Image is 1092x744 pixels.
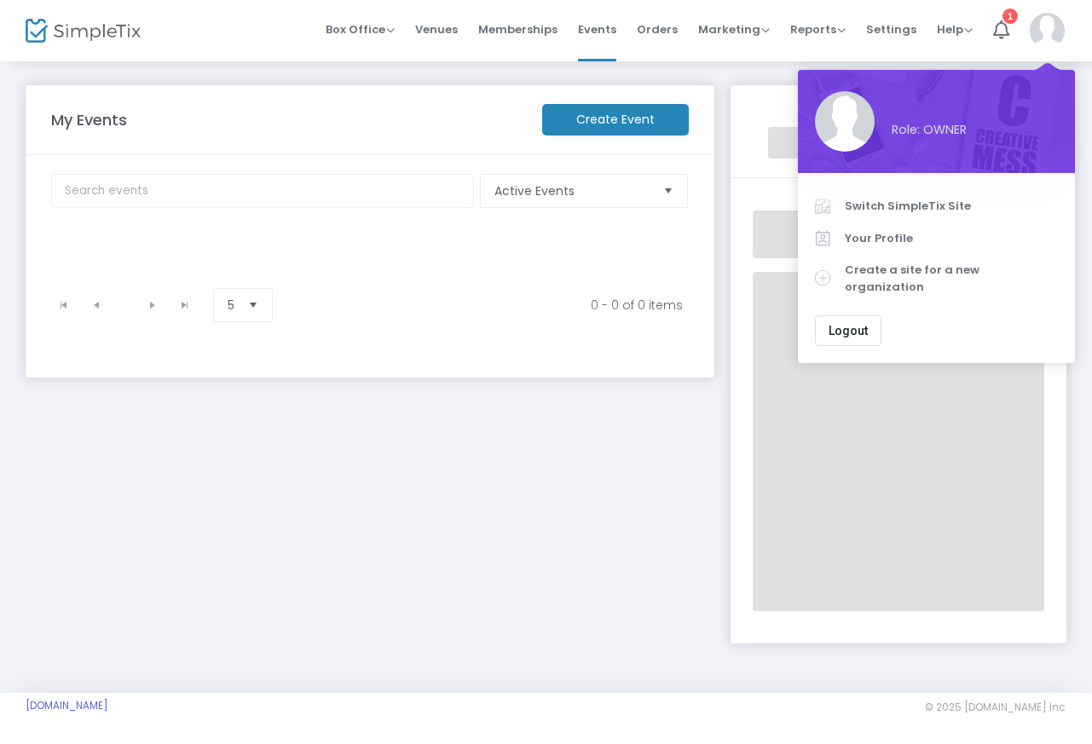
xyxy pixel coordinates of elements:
[815,254,1058,303] a: Create a site for a new organization
[26,699,108,712] a: [DOMAIN_NAME]
[41,238,702,280] div: Data table
[829,324,868,337] span: Logout
[937,21,973,37] span: Help
[228,297,234,314] span: 5
[815,190,1058,222] a: Switch SimpleTix Site
[241,289,265,321] button: Select
[542,104,689,136] m-button: Create Event
[892,121,1058,139] span: Role: OWNER
[815,222,1058,255] a: Your Profile
[637,8,678,51] span: Orders
[698,21,770,37] span: Marketing
[326,21,395,37] span: Box Office
[845,230,1058,247] span: Your Profile
[845,198,1058,215] span: Switch SimpleTix Site
[866,8,916,51] span: Settings
[494,182,650,199] span: Active Events
[43,108,534,131] m-panel-title: My Events
[656,175,680,207] button: Select
[578,8,616,51] span: Events
[415,8,458,51] span: Venues
[303,297,683,314] kendo-pager-info: 0 - 0 of 0 items
[478,8,558,51] span: Memberships
[815,315,881,346] button: Logout
[790,21,846,37] span: Reports
[1002,9,1018,24] div: 1
[845,262,1058,295] span: Create a site for a new organization
[51,174,474,208] input: Search events
[925,701,1066,714] span: © 2025 [DOMAIN_NAME] Inc.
